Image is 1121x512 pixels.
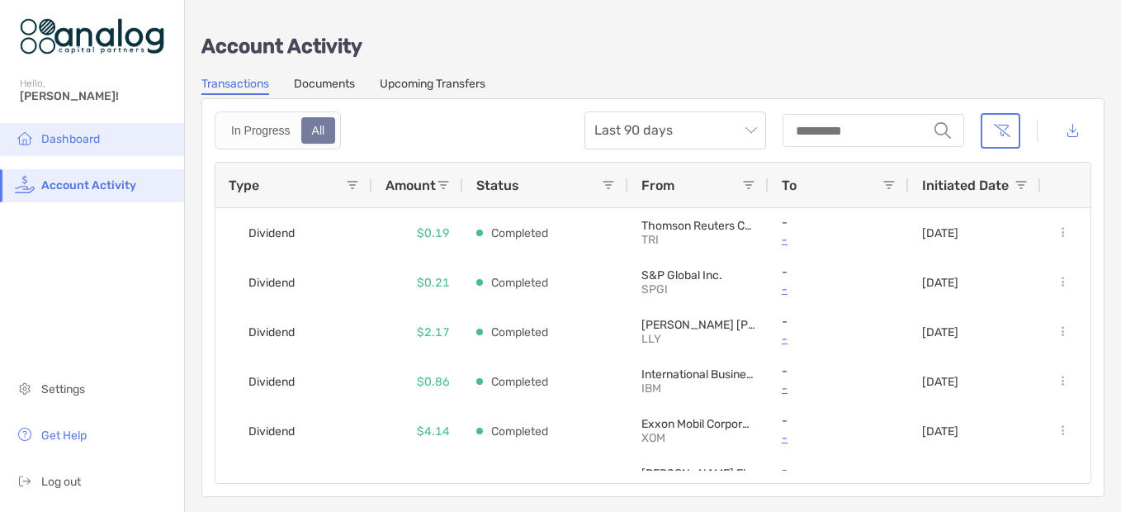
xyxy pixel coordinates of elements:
[782,230,896,250] a: -
[782,329,896,349] a: -
[641,367,755,382] p: International Business Machines Corporation
[922,226,958,240] p: [DATE]
[782,414,896,428] p: -
[782,216,896,230] p: -
[922,375,958,389] p: [DATE]
[641,178,674,193] span: From
[20,7,164,66] img: Zoe Logo
[641,467,755,481] p: Emerson Electric Company
[248,220,295,247] span: Dividend
[981,113,1020,149] button: Clear filters
[15,128,35,148] img: household icon
[782,428,896,448] a: -
[417,322,450,343] p: $2.17
[229,178,259,193] span: Type
[491,372,548,392] p: Completed
[594,112,756,149] span: Last 90 days
[201,36,1104,57] p: Account Activity
[782,364,896,378] p: -
[922,178,1009,193] span: Initiated Date
[15,378,35,398] img: settings icon
[41,132,100,146] span: Dashboard
[15,471,35,491] img: logout icon
[491,223,548,244] p: Completed
[380,77,485,95] a: Upcoming Transfers
[248,418,295,445] span: Dividend
[215,111,341,149] div: segmented control
[641,282,755,296] p: SPGI
[20,89,174,103] span: [PERSON_NAME]!
[491,273,548,293] p: Completed
[782,378,896,399] a: -
[15,174,35,194] img: activity icon
[922,424,958,439] p: [DATE]
[222,119,300,142] div: In Progress
[41,178,136,192] span: Account Activity
[303,119,334,142] div: All
[201,77,269,95] a: Transactions
[922,325,958,339] p: [DATE]
[41,429,87,443] span: Get Help
[294,77,355,95] a: Documents
[491,421,548,442] p: Completed
[782,178,797,193] span: To
[491,322,548,343] p: Completed
[922,276,958,290] p: [DATE]
[417,223,450,244] p: $0.19
[934,122,951,139] img: input icon
[641,318,755,332] p: Eli Lilly and Company
[782,265,896,279] p: -
[41,382,85,396] span: Settings
[641,219,755,233] p: Thomson Reuters Corp
[248,269,295,296] span: Dividend
[417,372,450,392] p: $0.86
[248,467,295,495] span: Dividend
[385,178,436,193] span: Amount
[782,315,896,329] p: -
[782,279,896,300] a: -
[248,368,295,396] span: Dividend
[248,319,295,346] span: Dividend
[417,421,450,442] p: $4.14
[417,273,450,293] p: $0.21
[641,332,755,346] p: LLY
[641,382,755,396] p: IBM
[15,424,35,444] img: get-help icon
[641,417,755,431] p: Exxon Mobil Corporation
[641,233,755,247] p: TRI
[476,178,519,193] span: Status
[641,268,755,282] p: S&P Global Inc.
[41,475,81,489] span: Log out
[641,431,755,445] p: XOM
[782,463,896,477] p: -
